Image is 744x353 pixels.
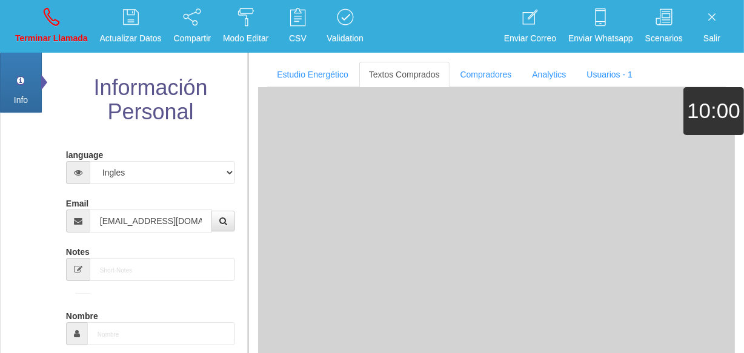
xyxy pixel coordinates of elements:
p: Modo Editar [223,31,268,45]
a: Analytics [522,62,576,87]
a: Validation [322,4,367,49]
p: Scenarios [645,31,683,45]
label: Nombre [66,306,98,322]
label: language [66,145,103,161]
a: Textos Comprados [359,62,450,87]
a: Actualizar Datos [96,4,166,49]
a: Enviar Whatsapp [564,4,637,49]
a: Compartir [170,4,215,49]
p: Actualizar Datos [100,31,162,45]
a: CSV [276,4,319,49]
p: Salir [695,31,729,45]
p: Validation [327,31,363,45]
a: Usuarios - 1 [577,62,642,87]
p: CSV [281,31,314,45]
a: Terminar Llamada [11,4,92,49]
label: Email [66,193,88,209]
h1: 10:00 [683,99,744,123]
label: Notes [66,242,90,258]
a: Enviar Correo [500,4,560,49]
a: Estudio Energético [267,62,358,87]
p: Terminar Llamada [15,31,88,45]
a: Salir [691,4,733,49]
a: Modo Editar [219,4,273,49]
a: Scenarios [641,4,687,49]
p: Enviar Correo [504,31,556,45]
a: Compradores [451,62,522,87]
h2: Información Personal [63,76,238,124]
input: Short-Notes [90,258,235,281]
p: Compartir [174,31,211,45]
p: Enviar Whatsapp [568,31,633,45]
input: Nombre [87,322,235,345]
input: Correo electrónico [90,209,212,233]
